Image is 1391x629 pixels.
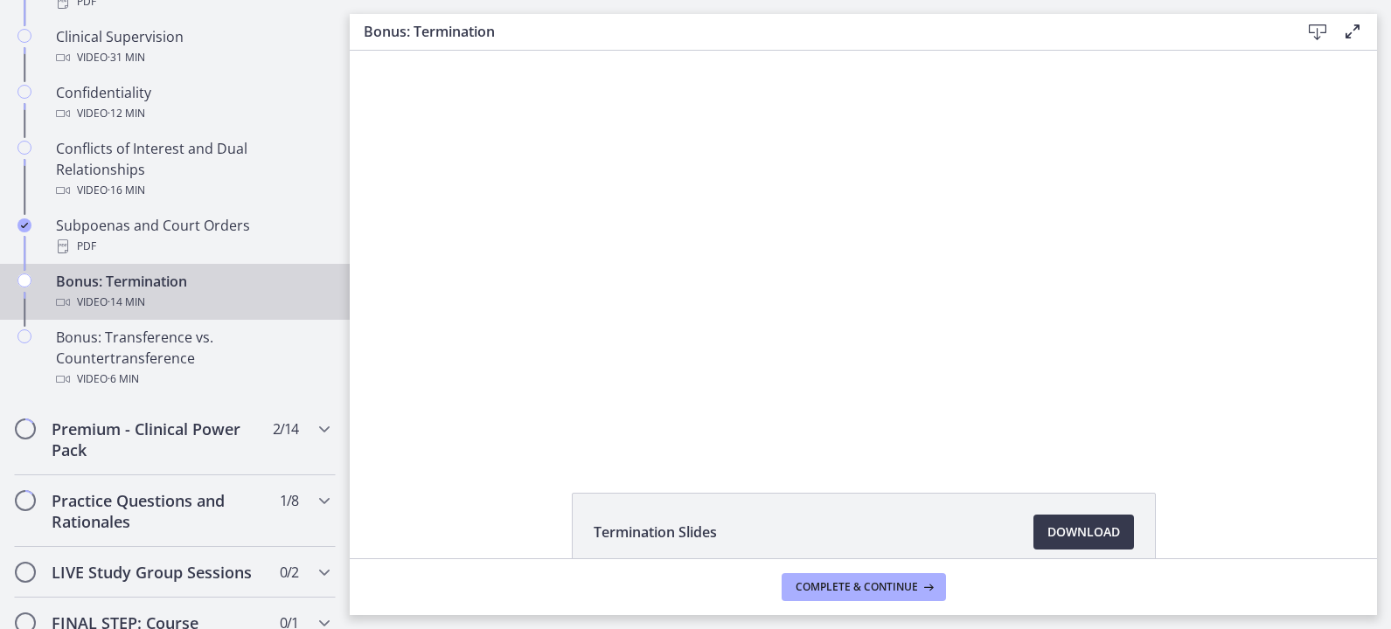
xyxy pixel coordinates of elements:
iframe: Video Lesson [350,51,1377,453]
div: Video [56,47,329,68]
div: PDF [56,236,329,257]
span: 1 / 8 [280,490,298,511]
span: · 12 min [108,103,145,124]
span: 2 / 14 [273,418,298,439]
h3: Bonus: Termination [364,21,1272,42]
span: · 31 min [108,47,145,68]
div: Bonus: Termination [56,271,329,313]
span: Complete & continue [796,580,918,594]
button: Complete & continue [782,573,946,601]
div: Subpoenas and Court Orders [56,215,329,257]
h2: Practice Questions and Rationales [52,490,265,532]
span: 0 / 2 [280,562,298,583]
span: Download [1047,522,1120,543]
div: Video [56,180,329,201]
div: Video [56,103,329,124]
span: · 16 min [108,180,145,201]
div: Clinical Supervision [56,26,329,68]
h2: LIVE Study Group Sessions [52,562,265,583]
span: · 6 min [108,369,139,390]
div: Conflicts of Interest and Dual Relationships [56,138,329,201]
div: Confidentiality [56,82,329,124]
i: Completed [17,218,31,232]
a: Download [1033,515,1134,550]
h2: Premium - Clinical Power Pack [52,418,265,460]
span: · 14 min [108,292,145,313]
div: Video [56,292,329,313]
span: Termination Slides [594,522,717,543]
div: Bonus: Transference vs. Countertransference [56,327,329,390]
div: Video [56,369,329,390]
